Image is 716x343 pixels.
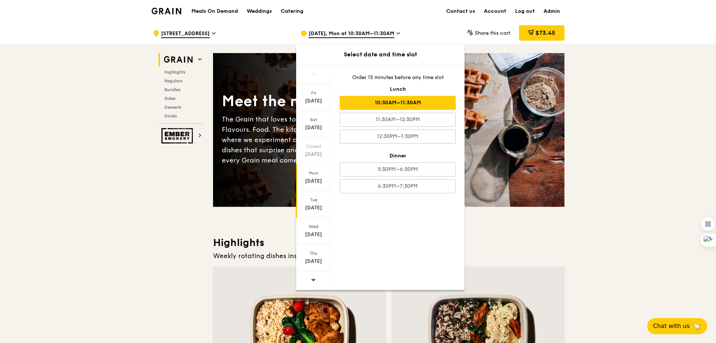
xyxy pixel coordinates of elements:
[539,0,564,22] a: Admin
[164,105,181,110] span: Desserts
[340,74,456,81] div: Order 15 minutes before any time slot
[653,322,690,331] span: Chat with us
[340,86,456,93] div: Lunch
[340,130,456,143] div: 12:30PM–1:30PM
[222,114,389,165] div: The Grain that loves to play. With ingredients. Flavours. Food. The kitchen is our happy place, w...
[297,117,330,123] div: Sat
[164,87,180,92] span: Bundles
[340,113,456,127] div: 11:30AM–12:30PM
[511,0,539,22] a: Log out
[161,128,195,143] img: Ember Smokery web logo
[297,224,330,230] div: Wed
[536,29,555,36] span: $73.45
[309,30,394,38] span: [DATE], Mon at 10:30AM–11:30AM
[191,8,238,15] h1: Meals On Demand
[297,90,330,96] div: Fri
[297,204,330,212] div: [DATE]
[297,151,330,158] div: [DATE]
[297,124,330,131] div: [DATE]
[475,30,510,36] span: Share this cart
[297,250,330,256] div: Thu
[247,0,272,22] div: Weddings
[161,30,210,38] span: [STREET_ADDRESS]
[296,50,465,59] div: Select date and time slot
[340,179,456,193] div: 6:30PM–7:30PM
[164,78,182,83] span: Regulars
[297,178,330,185] div: [DATE]
[164,113,177,119] span: Drinks
[242,0,276,22] a: Weddings
[340,152,456,160] div: Dinner
[480,0,511,22] a: Account
[281,0,303,22] div: Catering
[213,251,564,261] div: Weekly rotating dishes inspired by flavours from around the world.
[340,96,456,110] div: 10:30AM–11:30AM
[276,0,308,22] a: Catering
[340,163,456,176] div: 5:30PM–6:30PM
[693,322,701,331] span: 🦙
[164,96,175,101] span: Sides
[297,258,330,265] div: [DATE]
[297,97,330,105] div: [DATE]
[647,318,707,334] button: Chat with us🦙
[297,143,330,149] div: Closed
[442,0,480,22] a: Contact us
[213,236,564,249] h3: Highlights
[297,231,330,238] div: [DATE]
[164,70,185,75] span: Highlights
[222,92,389,111] div: Meet the new Grain
[297,197,330,203] div: Tue
[161,53,195,66] img: Grain web logo
[297,170,330,176] div: Mon
[152,8,181,14] img: Grain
